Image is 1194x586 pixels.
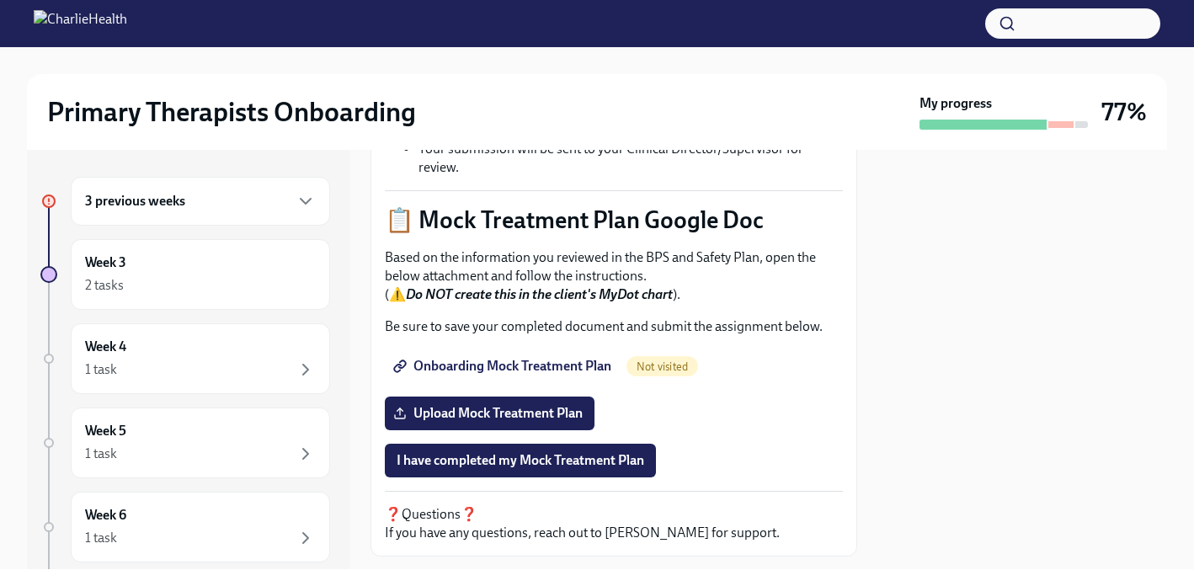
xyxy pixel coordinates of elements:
[626,360,698,373] span: Not visited
[397,358,611,375] span: Onboarding Mock Treatment Plan
[85,192,185,210] h6: 3 previous weeks
[397,405,583,422] span: Upload Mock Treatment Plan
[40,323,330,394] a: Week 41 task
[385,397,594,430] label: Upload Mock Treatment Plan
[85,338,126,356] h6: Week 4
[40,492,330,562] a: Week 61 task
[85,253,126,272] h6: Week 3
[40,239,330,310] a: Week 32 tasks
[406,286,673,302] strong: Do NOT create this in the client's MyDot chart
[385,317,843,336] p: Be sure to save your completed document and submit the assignment below.
[397,452,644,469] span: I have completed my Mock Treatment Plan
[71,177,330,226] div: 3 previous weeks
[385,444,656,477] button: I have completed my Mock Treatment Plan
[34,10,127,37] img: CharlieHealth
[85,276,124,295] div: 2 tasks
[47,95,416,129] h2: Primary Therapists Onboarding
[85,529,117,547] div: 1 task
[418,140,843,177] li: Your submission will be sent to your Clinical Director/Supervisor for review.
[85,506,126,525] h6: Week 6
[385,505,843,542] p: ❓Questions❓ If you have any questions, reach out to [PERSON_NAME] for support.
[40,408,330,478] a: Week 51 task
[919,94,992,113] strong: My progress
[1101,97,1147,127] h3: 77%
[385,248,843,304] p: Based on the information you reviewed in the BPS and Safety Plan, open the below attachment and f...
[85,445,117,463] div: 1 task
[85,422,126,440] h6: Week 5
[385,205,843,235] p: 📋 Mock Treatment Plan Google Doc
[85,360,117,379] div: 1 task
[385,349,623,383] a: Onboarding Mock Treatment Plan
